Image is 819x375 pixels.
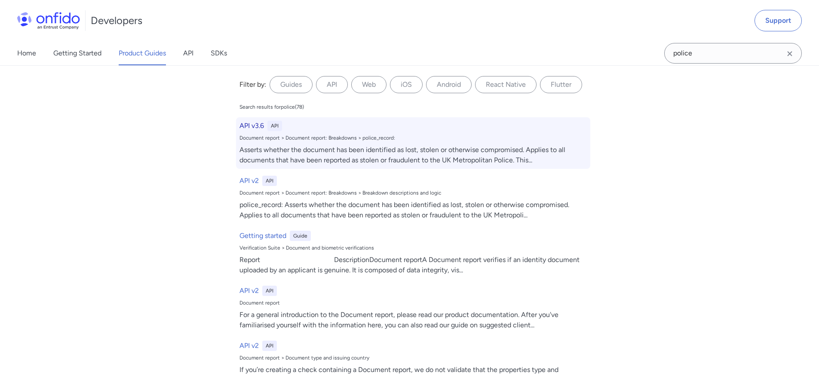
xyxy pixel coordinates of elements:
a: API [183,41,193,65]
a: Product Guides [119,41,166,65]
a: Home [17,41,36,65]
h6: API v2 [239,176,259,186]
h6: API v2 [239,286,259,296]
div: Guide [290,231,311,241]
label: Guides [270,76,313,93]
div: Filter by: [239,79,266,90]
svg: Clear search field button [785,49,795,59]
label: Flutter [540,76,582,93]
div: API [262,286,277,296]
label: Web [351,76,386,93]
div: Document report [239,299,587,306]
a: Support [755,10,802,31]
div: Document report > Document report: Breakdowns > police_record: [239,134,587,141]
h6: API v2 [239,341,259,351]
label: Android [426,76,472,93]
a: Getting Started [53,41,101,65]
h6: Getting started [239,231,286,241]
div: Report DescriptionDocument reportA Document report verifies if an identity document uploaded by a... [239,255,587,275]
div: For a general introduction to the Document report, please read our product documentation. After y... [239,310,587,330]
a: SDKs [211,41,227,65]
div: Asserts whether the document has been identified as lost, stolen or otherwise compromised. Applie... [239,145,587,165]
label: API [316,76,348,93]
div: API [262,176,277,186]
a: API v2APIDocument reportFor a general introduction to the Document report, please read our produc... [236,282,590,334]
label: React Native [475,76,537,93]
div: API [262,341,277,351]
h6: API v3.6 [239,121,264,131]
div: police_record: Asserts whether the document has been identified as lost, stolen or otherwise comp... [239,200,587,220]
img: Onfido Logo [17,12,80,29]
h1: Developers [91,14,142,27]
div: Search results for police ( 78 ) [239,104,304,110]
label: iOS [390,76,423,93]
a: Getting startedGuideVerification Suite > Document and biometric verificationsReport DescriptionDo... [236,227,590,279]
div: API [267,121,282,131]
div: Document report > Document report: Breakdowns > Breakdown descriptions and logic [239,189,587,196]
div: Document report > Document type and issuing country [239,354,587,361]
div: Verification Suite > Document and biometric verifications [239,244,587,251]
a: API v2APIDocument report > Document report: Breakdowns > Breakdown descriptions and logicpolice_r... [236,172,590,224]
a: API v3.6APIDocument report > Document report: Breakdowns > police_record:Asserts whether the docu... [236,117,590,169]
input: Onfido search input field [664,43,802,64]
